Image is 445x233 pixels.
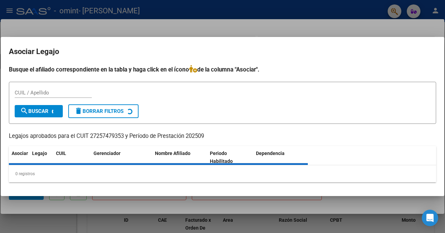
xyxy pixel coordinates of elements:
[207,146,253,169] datatable-header-cell: Periodo Habilitado
[152,146,207,169] datatable-header-cell: Nombre Afiliado
[210,151,233,164] span: Periodo Habilitado
[29,146,53,169] datatable-header-cell: Legajo
[32,151,47,156] span: Legajo
[9,165,436,182] div: 0 registros
[53,146,91,169] datatable-header-cell: CUIL
[91,146,152,169] datatable-header-cell: Gerenciador
[56,151,66,156] span: CUIL
[9,146,29,169] datatable-header-cell: Asociar
[74,108,124,114] span: Borrar Filtros
[12,151,28,156] span: Asociar
[94,151,120,156] span: Gerenciador
[68,104,139,118] button: Borrar Filtros
[74,107,83,115] mat-icon: delete
[20,108,48,114] span: Buscar
[253,146,308,169] datatable-header-cell: Dependencia
[256,151,285,156] span: Dependencia
[15,105,63,117] button: Buscar
[422,210,438,226] div: Open Intercom Messenger
[9,132,436,141] p: Legajos aprobados para el CUIT 27257479353 y Período de Prestación 202509
[20,107,28,115] mat-icon: search
[155,151,190,156] span: Nombre Afiliado
[9,45,436,58] h2: Asociar Legajo
[9,65,436,74] h4: Busque el afiliado correspondiente en la tabla y haga click en el ícono de la columna "Asociar".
